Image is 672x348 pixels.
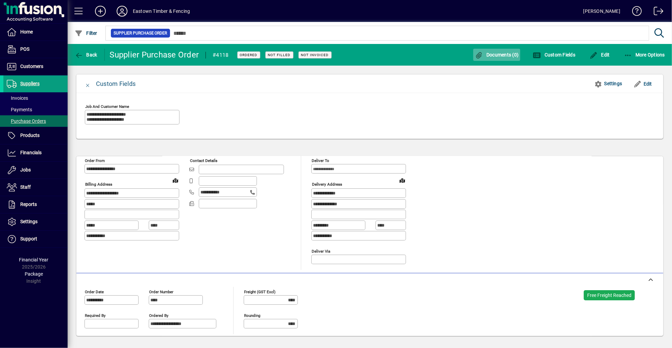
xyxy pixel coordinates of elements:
span: Edit [590,52,610,57]
mat-label: Freight (GST excl) [244,289,275,294]
button: Documents (0) [473,49,521,61]
mat-label: Deliver To [312,158,329,163]
a: Customers [3,58,68,75]
app-page-header-button: Back [68,49,105,61]
span: Custom Fields [533,52,575,57]
a: Purchase Orders [3,115,68,127]
a: Invoices [3,92,68,104]
span: Edit [634,78,652,89]
span: More Options [624,52,665,57]
a: Jobs [3,162,68,179]
span: Jobs [20,167,31,172]
span: Support [20,236,37,241]
button: More Options [622,49,667,61]
span: Free Freight Reached [587,293,631,298]
button: Edit [588,49,611,61]
mat-label: Ordered by [149,313,168,318]
span: Not Filled [268,53,291,57]
span: Invoices [7,95,28,101]
span: Customers [20,64,43,69]
span: Reports [20,202,37,207]
span: Suppliers [20,81,40,86]
span: Not Invoiced [301,53,329,57]
a: Financials [3,144,68,161]
span: Financials [20,150,42,155]
span: POS [20,46,29,52]
span: Home [20,29,33,34]
mat-label: Order date [85,289,104,294]
div: Eastown Timber & Fencing [133,6,190,17]
span: Package [25,271,43,277]
a: View on map [397,175,408,186]
span: Ordered [240,53,258,57]
a: Settings [3,213,68,230]
a: Support [3,231,68,248]
button: Close [80,76,96,92]
button: Add [90,5,111,17]
div: Custom Fields [96,78,136,89]
button: Filter [73,27,99,39]
span: Filter [75,30,97,36]
button: Custom Fields [531,49,577,61]
span: Settings [594,78,622,89]
mat-label: Order number [149,289,173,294]
mat-label: Job and Customer Name [85,104,129,109]
span: Financial Year [19,257,49,262]
div: [PERSON_NAME] [583,6,620,17]
a: Products [3,127,68,144]
mat-label: Deliver via [312,249,330,253]
a: Knowledge Base [627,1,642,23]
a: Reports [3,196,68,213]
div: Supplier Purchase Order [110,49,199,60]
span: Settings [20,219,38,224]
button: Profile [111,5,133,17]
a: Staff [3,179,68,196]
button: Back [73,49,99,61]
span: Staff [20,184,31,190]
a: View on map [170,175,181,186]
span: Purchase Orders [7,118,46,124]
div: #4118 [213,50,229,61]
span: Documents (0) [475,52,519,57]
a: Payments [3,104,68,115]
a: Logout [649,1,664,23]
mat-label: Order from [85,158,105,163]
button: Edit [631,78,655,90]
a: POS [3,41,68,58]
button: Settings [589,78,628,90]
mat-label: Required by [85,313,105,318]
span: Payments [7,107,32,112]
span: Back [75,52,97,57]
span: Products [20,133,40,138]
mat-label: Rounding [244,313,260,318]
span: Supplier Purchase Order [114,30,167,37]
a: Home [3,24,68,41]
